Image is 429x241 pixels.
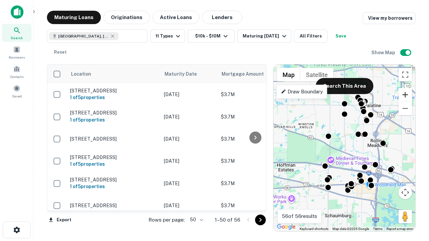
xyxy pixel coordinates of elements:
[363,12,416,24] a: View my borrowers
[221,180,288,187] p: $3.7M
[273,65,415,231] div: 0 0
[2,82,32,100] a: Saved
[222,70,272,78] span: Mortgage Amount
[164,91,214,98] p: [DATE]
[104,11,150,24] button: Originations
[164,135,214,143] p: [DATE]
[221,202,288,209] p: $3.7M
[58,33,109,39] span: [GEOGRAPHIC_DATA], [GEOGRAPHIC_DATA]
[221,135,288,143] p: $3.7M
[70,136,157,142] p: [STREET_ADDRESS]
[215,216,240,224] p: 1–50 of 56
[300,227,328,231] button: Keyboard shortcuts
[70,160,157,168] h6: 1 of 5 properties
[395,166,429,198] iframe: Chat Widget
[70,183,157,190] h6: 1 of 5 properties
[386,227,413,231] a: Report a map error
[332,227,369,231] span: Map data ©2025 Google
[218,65,291,83] th: Mortgage Amount
[316,78,373,94] button: Search This Area
[164,202,214,209] p: [DATE]
[373,227,382,231] a: Terms (opens in new tab)
[47,215,73,225] button: Export
[67,65,161,83] th: Location
[255,215,266,225] button: Go to next page
[2,24,32,42] a: Search
[188,29,235,43] button: $10k - $10M
[10,74,23,79] span: Contacts
[330,29,352,43] button: Save your search to get updates of matches that match your search criteria.
[399,68,412,81] button: Toggle fullscreen view
[70,203,157,209] p: [STREET_ADDRESS]
[275,223,297,231] img: Google
[70,116,157,124] h6: 1 of 5 properties
[150,29,185,43] button: 11 Types
[277,68,300,81] button: Show street map
[243,32,288,40] div: Maturing [DATE]
[164,157,214,165] p: [DATE]
[202,11,242,24] button: Lenders
[70,177,157,183] p: [STREET_ADDRESS]
[71,70,91,78] span: Location
[399,210,412,223] button: Drag Pegman onto the map to open Street View
[237,29,291,43] button: Maturing [DATE]
[70,94,157,101] h6: 1 of 5 properties
[221,113,288,120] p: $3.7M
[164,113,214,120] p: [DATE]
[161,65,218,83] th: Maturity Date
[152,11,199,24] button: Active Loans
[70,88,157,94] p: [STREET_ADDRESS]
[275,223,297,231] a: Open this area in Google Maps (opens a new window)
[164,180,214,187] p: [DATE]
[294,29,327,43] button: All Filters
[399,88,412,101] button: Zoom in
[70,154,157,160] p: [STREET_ADDRESS]
[300,68,333,81] button: Show satellite imagery
[9,55,25,60] span: Borrowers
[221,157,288,165] p: $3.7M
[148,216,185,224] p: Rows per page:
[70,110,157,116] p: [STREET_ADDRESS]
[165,70,205,78] span: Maturity Date
[50,46,71,59] button: Reset
[11,35,23,41] span: Search
[281,88,323,96] p: Draw Boundary
[221,91,288,98] p: $3.7M
[187,215,204,225] div: 50
[2,43,32,61] a: Borrowers
[371,49,396,56] h6: Show Map
[47,11,101,24] button: Maturing Loans
[12,93,22,99] span: Saved
[2,63,32,81] a: Contacts
[282,212,317,220] p: 56 of 56 results
[399,102,412,115] button: Zoom out
[11,5,23,19] img: capitalize-icon.png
